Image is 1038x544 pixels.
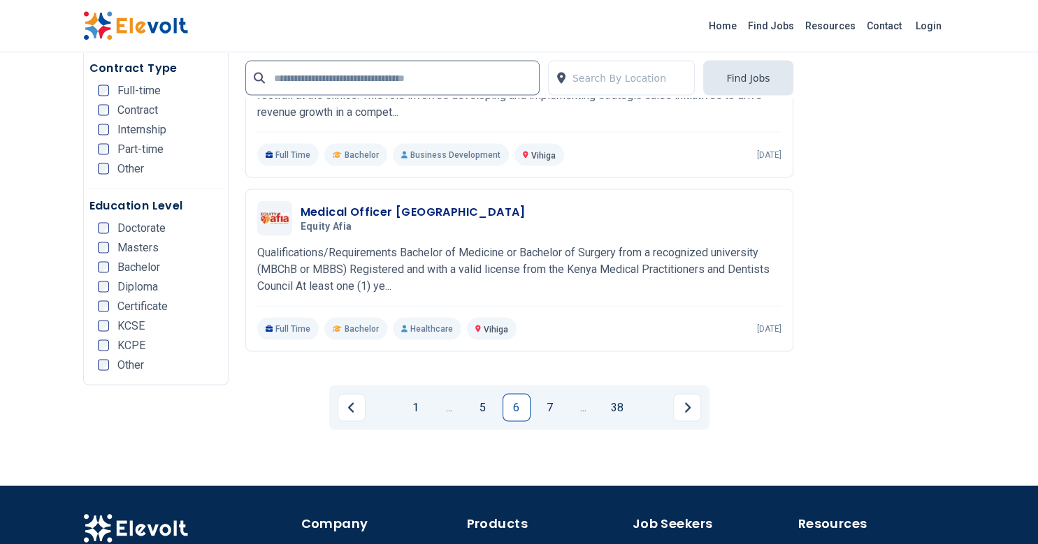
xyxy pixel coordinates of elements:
[633,514,790,534] h4: Job Seekers
[117,144,164,155] span: Part-time
[117,85,161,96] span: Full-time
[257,201,781,340] a: Equity AfiaMedical Officer [GEOGRAPHIC_DATA]Equity AfiaQualifications/Requirements Bachelor of Me...
[435,394,463,422] a: Jump backward
[757,149,781,161] p: [DATE]
[98,144,109,155] input: Part-time
[98,301,109,312] input: Certificate
[257,144,319,166] p: Full Time
[117,360,144,371] span: Other
[83,514,188,543] img: Elevolt
[402,394,430,422] a: Page 1
[257,244,781,295] p: Qualifications/Requirements Bachelor of Medicine or Bachelor of Surgery from a recognized univers...
[467,514,624,534] h4: Products
[603,394,631,422] a: Page 38
[117,163,144,175] span: Other
[469,394,497,422] a: Page 5
[301,204,526,221] h3: Medical Officer [GEOGRAPHIC_DATA]
[98,163,109,175] input: Other
[98,281,109,293] input: Diploma
[89,198,222,214] h5: Education Level
[117,281,158,293] span: Diploma
[861,15,907,37] a: Contact
[968,477,1038,544] iframe: Chat Widget
[503,394,531,422] a: Page 6 is your current page
[536,394,564,422] a: Page 7
[98,85,109,96] input: Full-time
[98,223,109,234] input: Doctorate
[117,301,168,312] span: Certificate
[798,514,956,534] h4: Resources
[301,514,459,534] h4: Company
[393,318,461,340] p: Healthcare
[117,321,145,332] span: KCSE
[117,223,166,234] span: Doctorate
[117,340,145,351] span: KCPE
[257,318,319,340] p: Full Time
[117,124,166,135] span: Internship
[117,105,158,116] span: Contract
[673,394,701,422] a: Next page
[345,149,379,161] span: Bachelor
[98,242,109,253] input: Masters
[261,213,289,224] img: Equity Afia
[117,262,160,273] span: Bachelor
[98,321,109,332] input: KCSE
[83,11,188,41] img: Elevolt
[742,15,800,37] a: Find Jobs
[484,325,508,335] span: Vihiga
[338,394,701,422] ul: Pagination
[531,151,556,161] span: Vihiga
[757,323,781,335] p: [DATE]
[907,12,950,40] a: Login
[98,124,109,135] input: Internship
[393,144,509,166] p: Business Development
[98,340,109,351] input: KCPE
[703,15,742,37] a: Home
[345,323,379,335] span: Bachelor
[98,262,109,273] input: Bachelor
[800,15,861,37] a: Resources
[98,360,109,371] input: Other
[301,221,352,233] span: Equity Afia
[338,394,366,422] a: Previous page
[117,242,159,253] span: Masters
[570,394,598,422] a: Jump forward
[703,61,793,96] button: Find Jobs
[89,60,222,77] h5: Contract Type
[98,105,109,116] input: Contract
